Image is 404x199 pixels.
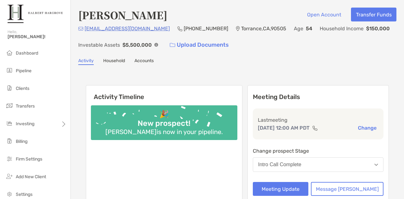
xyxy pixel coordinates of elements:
span: Dashboard [16,50,38,56]
button: Meeting Update [253,182,308,196]
span: Pipeline [16,68,32,73]
img: button icon [170,43,175,47]
p: Age [294,25,303,32]
img: Phone Icon [177,26,182,31]
p: Change prospect Stage [253,147,383,155]
p: [PHONE_NUMBER] [184,25,228,32]
img: Zoe Logo [8,3,63,25]
p: Meeting Details [253,93,383,101]
h6: Activity Timeline [86,85,242,101]
img: transfers icon [6,102,13,109]
button: Message [PERSON_NAME] [311,182,383,196]
div: New prospect! [135,119,193,128]
p: 54 [306,25,312,32]
img: pipeline icon [6,67,13,74]
span: Settings [16,192,33,197]
button: Open Account [302,8,346,21]
img: Info Icon [154,43,158,47]
img: dashboard icon [6,49,13,56]
a: Household [103,58,125,65]
p: Last meeting [258,116,378,124]
div: 🎉 [157,110,171,119]
button: Intro Call Complete [253,157,383,172]
p: Household Income [320,25,364,32]
img: Email Icon [78,27,83,31]
img: add_new_client icon [6,173,13,180]
span: Firm Settings [16,156,42,162]
img: billing icon [6,137,13,145]
a: Upload Documents [166,38,233,52]
span: [PERSON_NAME]! [8,34,67,39]
p: [DATE] 12:00 AM PDT [258,124,310,132]
p: $5,500,000 [122,41,152,49]
img: communication type [312,126,318,131]
div: [PERSON_NAME] is now in your pipeline. [103,128,225,136]
img: Open dropdown arrow [374,164,378,166]
p: Torrance , CA , 90505 [241,25,286,32]
img: investing icon [6,120,13,127]
img: settings icon [6,190,13,198]
span: Transfers [16,103,35,109]
img: clients icon [6,84,13,92]
p: [EMAIL_ADDRESS][DOMAIN_NAME] [85,25,170,32]
span: Investing [16,121,34,126]
p: Investable Assets [78,41,120,49]
h4: [PERSON_NAME] [78,8,167,22]
img: Location Icon [236,26,240,31]
span: Billing [16,139,27,144]
img: firm-settings icon [6,155,13,162]
button: Change [356,125,378,131]
a: Accounts [134,58,154,65]
button: Transfer Funds [351,8,396,21]
a: Activity [78,58,94,65]
span: Clients [16,86,29,91]
div: Intro Call Complete [258,162,301,167]
p: $150,000 [366,25,390,32]
span: Add New Client [16,174,46,179]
